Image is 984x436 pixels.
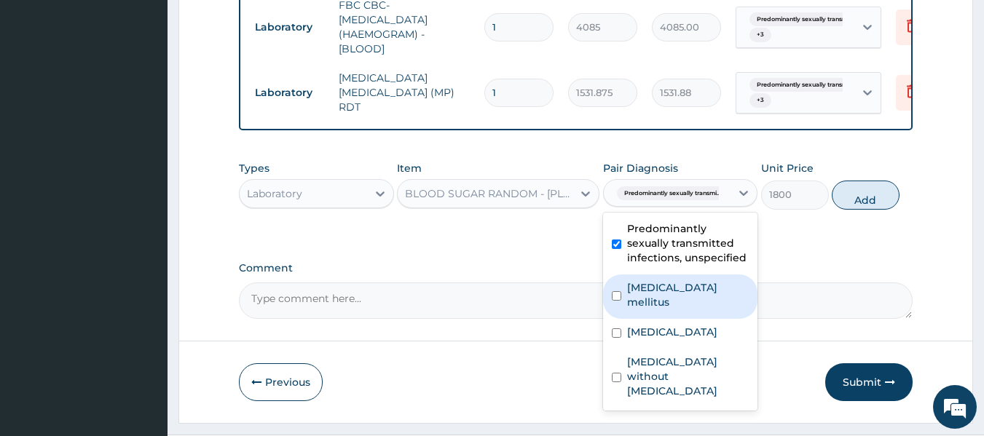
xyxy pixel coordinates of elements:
td: Laboratory [248,14,331,41]
label: [MEDICAL_DATA] mellitus [627,280,749,309]
span: Predominantly sexually transmi... [749,78,861,92]
div: BLOOD SUGAR RANDOM - [PLASMA] [405,186,574,201]
div: Chat with us now [76,82,245,100]
div: Minimize live chat window [239,7,274,42]
img: d_794563401_company_1708531726252_794563401 [27,73,59,109]
div: Laboratory [247,186,302,201]
span: Predominantly sexually transmi... [749,12,861,27]
span: Predominantly sexually transmi... [617,186,728,201]
label: Pair Diagnosis [603,161,678,175]
td: Laboratory [248,79,331,106]
label: Unit Price [761,161,814,175]
label: [MEDICAL_DATA] [627,325,717,339]
label: [MEDICAL_DATA] without [MEDICAL_DATA] [627,354,749,398]
td: [MEDICAL_DATA] [MEDICAL_DATA] (MP) RDT [331,63,477,122]
label: Types [239,162,269,175]
label: Item [397,161,422,175]
span: + 3 [749,28,771,42]
span: + 3 [749,93,771,108]
button: Submit [825,363,913,401]
span: We're online! [84,127,201,274]
textarea: Type your message and hit 'Enter' [7,285,278,336]
label: Comment [239,262,913,274]
label: Predominantly sexually transmitted infections, unspecified [627,221,749,265]
button: Previous [239,363,323,401]
button: Add [832,181,900,210]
